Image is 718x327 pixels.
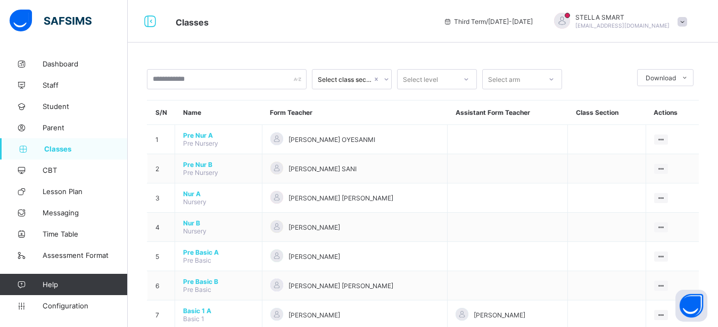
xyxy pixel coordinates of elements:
span: Download [646,74,676,82]
span: [PERSON_NAME] OYESANMI [288,136,375,144]
span: Classes [176,17,209,28]
span: Nur A [183,190,254,198]
td: 5 [147,242,175,271]
span: [PERSON_NAME] [PERSON_NAME] [288,282,393,290]
td: 4 [147,213,175,242]
span: [PERSON_NAME] [PERSON_NAME] [288,194,393,202]
th: Name [175,100,262,125]
span: [PERSON_NAME] [288,223,340,231]
span: Nursery [183,198,207,206]
span: [PERSON_NAME] [288,253,340,261]
span: CBT [43,166,128,174]
span: Parent [43,123,128,132]
span: Basic 1 [183,315,204,323]
span: Classes [44,145,128,153]
span: Nur B [183,219,254,227]
span: Pre Nur B [183,161,254,169]
span: Pre Basic B [183,278,254,286]
span: session/term information [443,18,533,26]
span: Staff [43,81,128,89]
td: 1 [147,125,175,154]
span: [PERSON_NAME] [474,311,525,319]
span: Pre Nursery [183,169,218,177]
div: STELLASMART [543,13,692,30]
span: Messaging [43,208,128,217]
span: Basic 1 A [183,307,254,315]
span: Pre Basic A [183,248,254,256]
span: [EMAIL_ADDRESS][DOMAIN_NAME] [575,22,670,29]
th: Class Section [568,100,646,125]
span: Pre Nursery [183,139,218,147]
span: Configuration [43,301,127,310]
span: [PERSON_NAME] [288,311,340,319]
span: Assessment Format [43,251,128,259]
span: Dashboard [43,60,128,68]
td: 2 [147,154,175,183]
span: Pre Basic [183,286,211,294]
button: Open asap [675,290,707,322]
span: Student [43,102,128,111]
th: Assistant Form Teacher [448,100,568,125]
span: Pre Nur A [183,131,254,139]
td: 6 [147,271,175,300]
span: Pre Basic [183,256,211,264]
span: Time Table [43,230,128,238]
div: Select class section [318,76,372,83]
div: Select arm [488,69,520,89]
th: S/N [147,100,175,125]
span: [PERSON_NAME] SANI [288,165,357,173]
th: Actions [646,100,699,125]
div: Select level [403,69,438,89]
span: Nursery [183,227,207,235]
th: Form Teacher [262,100,448,125]
td: 3 [147,183,175,213]
img: safsims [10,10,92,32]
span: Lesson Plan [43,187,128,196]
span: STELLA SMART [575,13,670,21]
span: Help [43,280,127,289]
